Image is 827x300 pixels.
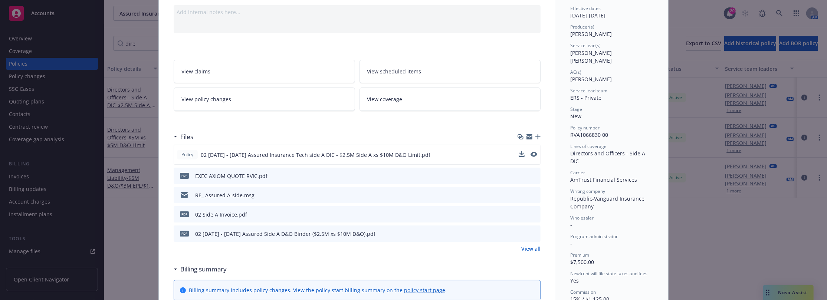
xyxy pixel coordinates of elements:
[367,95,403,103] span: View coverage
[174,88,355,111] a: View policy changes
[367,67,421,75] span: View scheduled items
[570,131,608,138] span: RVA1066830 00
[519,172,525,180] button: download file
[570,195,646,210] span: Republic-Vanguard Insurance Company
[570,5,601,11] span: Effective dates
[180,132,193,142] h3: Files
[570,143,607,149] span: Lines of coverage
[570,49,613,64] span: [PERSON_NAME] [PERSON_NAME]
[195,211,247,218] div: 02 Side A Invoice.pdf
[531,191,538,199] button: preview file
[531,152,537,157] button: preview file
[570,289,596,295] span: Commission
[570,69,581,75] span: AC(s)
[360,88,541,111] a: View coverage
[570,24,594,30] span: Producer(s)
[180,211,189,217] span: pdf
[570,30,612,37] span: [PERSON_NAME]
[531,172,538,180] button: preview file
[174,264,227,274] div: Billing summary
[570,94,601,101] span: ERS - Private
[521,245,541,253] a: View all
[570,42,601,49] span: Service lead(s)
[531,151,537,159] button: preview file
[570,113,581,120] span: New
[570,88,607,94] span: Service lead team
[570,5,653,19] div: [DATE] - [DATE]
[570,270,647,277] span: Newfront will file state taxes and fees
[570,233,618,240] span: Program administrator
[570,169,585,176] span: Carrier
[531,211,538,218] button: preview file
[174,60,355,83] a: View claims
[519,151,525,157] button: download file
[201,151,430,159] span: 02 [DATE] - [DATE] Assured Insurance Tech side A DIC - $2.5M Side A xs $10M D&O Limit.pdf
[180,151,195,158] span: Policy
[180,173,189,178] span: pdf
[570,215,594,221] span: Wholesaler
[570,240,572,247] span: -
[531,230,538,238] button: preview file
[177,8,538,16] div: Add internal notes here...
[519,151,525,159] button: download file
[181,95,231,103] span: View policy changes
[570,188,605,194] span: Writing company
[360,60,541,83] a: View scheduled items
[189,286,447,294] div: Billing summary includes policy changes. View the policy start billing summary on the .
[174,132,193,142] div: Files
[180,231,189,236] span: pdf
[195,191,255,199] div: RE_ Assured A-side.msg
[519,230,525,238] button: download file
[570,176,637,183] span: AmTrust Financial Services
[181,67,210,75] span: View claims
[570,149,653,165] div: Directors and Officers - Side A DIC
[180,264,227,274] h3: Billing summary
[570,106,582,112] span: Stage
[570,258,594,266] span: $7,500.00
[570,221,572,228] span: -
[570,252,589,258] span: Premium
[519,211,525,218] button: download file
[570,76,612,83] span: [PERSON_NAME]
[404,287,445,294] a: policy start page
[195,172,268,180] div: EXEC AXIOM QUOTE RVIC.pdf
[570,125,600,131] span: Policy number
[195,230,375,238] div: 02 [DATE] - [DATE] Assured Side A D&O Binder ($2.5M xs $10M D&O).pdf
[519,191,525,199] button: download file
[570,277,579,284] span: Yes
